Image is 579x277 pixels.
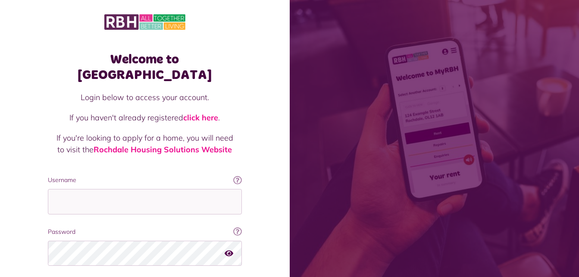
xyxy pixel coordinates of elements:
a: Rochdale Housing Solutions Website [94,145,232,154]
img: MyRBH [104,13,185,31]
label: Username [48,176,242,185]
a: click here [183,113,218,123]
label: Password [48,227,242,236]
p: If you're looking to apply for a home, you will need to visit the [56,132,233,155]
p: Login below to access your account. [56,91,233,103]
p: If you haven't already registered . [56,112,233,123]
h1: Welcome to [GEOGRAPHIC_DATA] [48,52,242,83]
